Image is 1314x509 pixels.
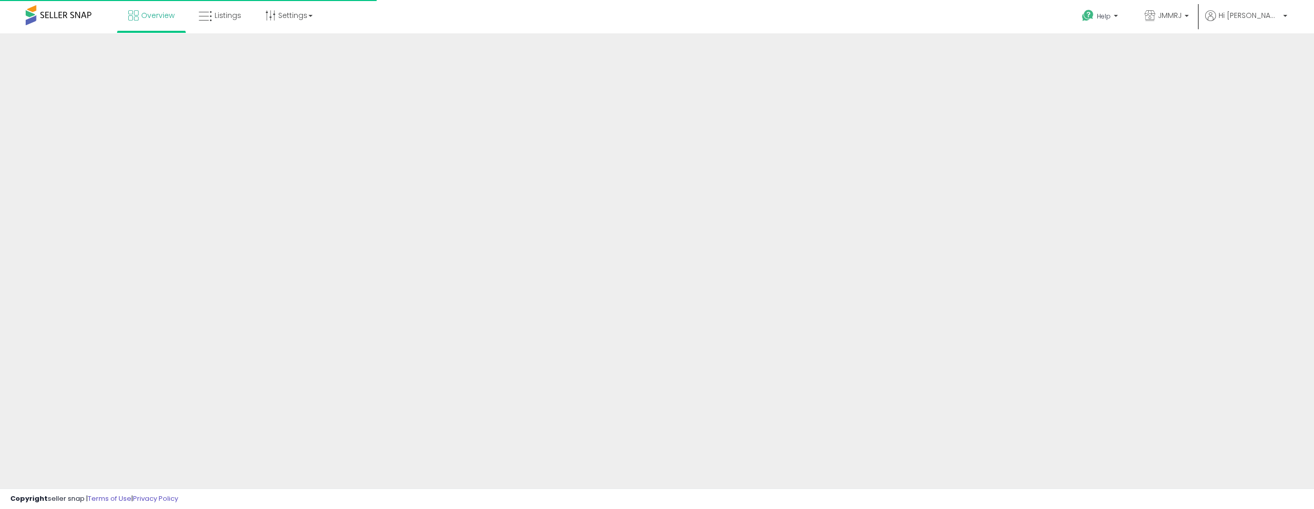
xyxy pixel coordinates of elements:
span: JMMRJ [1158,10,1182,21]
a: Help [1074,2,1128,33]
i: Get Help [1081,9,1094,22]
span: Hi [PERSON_NAME] [1219,10,1280,21]
span: Listings [215,10,241,21]
a: Hi [PERSON_NAME] [1205,10,1287,33]
span: Help [1097,12,1111,21]
span: Overview [141,10,175,21]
